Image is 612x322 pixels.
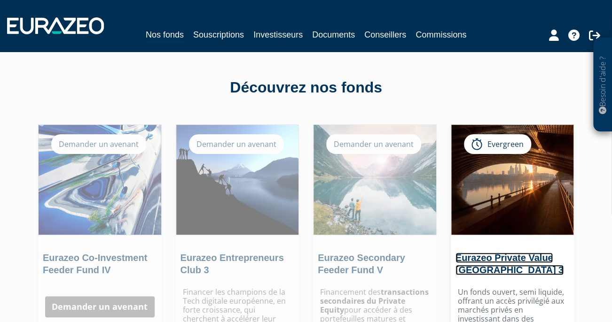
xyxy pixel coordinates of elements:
img: 1732889491-logotype_eurazeo_blanc_rvb.png [7,17,104,34]
div: Demander un avenant [51,134,146,154]
a: Eurazeo Private Value [GEOGRAPHIC_DATA] 3 [455,253,564,275]
p: Besoin d'aide ? [597,43,608,127]
img: Eurazeo Private Value Europe 3 [451,125,574,235]
a: Documents [312,28,355,41]
img: Eurazeo Entrepreneurs Club 3 [176,125,299,235]
a: Commissions [416,28,466,41]
img: Eurazeo Co-Investment Feeder Fund IV [39,125,161,235]
a: Investisseurs [253,28,303,41]
a: Conseillers [364,28,406,41]
a: Eurazeo Co-Investment Feeder Fund IV [43,253,147,275]
div: Découvrez nos fonds [38,77,574,99]
strong: transactions secondaires du Private Equity [320,287,429,315]
div: Evergreen [464,134,531,154]
img: Eurazeo Secondary Feeder Fund V [314,125,436,235]
div: Demander un avenant [189,134,284,154]
a: Eurazeo Entrepreneurs Club 3 [180,253,284,275]
a: Nos fonds [146,28,184,43]
div: Demander un avenant [326,134,421,154]
a: Eurazeo Secondary Feeder Fund V [318,253,405,275]
a: Souscriptions [193,28,244,41]
a: Demander un avenant [45,296,155,318]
